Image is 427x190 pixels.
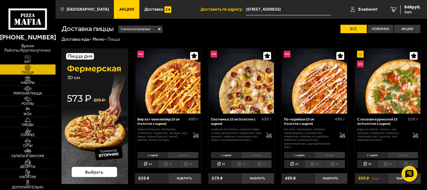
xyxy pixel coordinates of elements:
span: 579 ₽ [212,176,223,181]
a: Меню- [93,37,106,42]
s: 799 ₽ [371,176,379,181]
img: По-корейски 25 см (толстое с сыром) [282,49,347,114]
li: 25 [137,160,158,168]
label: Новинки [367,25,394,33]
span: 480 г [335,116,345,122]
p: фарш болоньезе, пепперони, халапеньо, моцарелла, лук фри, соус-пицца, сырный [PERSON_NAME], [PERS... [137,127,188,141]
a: АкционныйНовинкаС лососем и рукколой 25 см (толстое с сыром) [355,49,421,114]
img: Новинка [211,51,217,57]
li: 40 [398,160,418,168]
button: Выбрать [314,173,347,184]
span: 2 шт. [404,10,421,14]
img: Акционный [357,51,364,57]
li: 25 [284,160,304,168]
span: Доставка [144,7,163,12]
li: 30 [158,160,178,168]
p: ветчина, корнишоны, паприка маринованная, шампиньоны, моцарелла, морковь по-корейски, сливочно-че... [284,127,335,149]
li: 40 [324,160,345,168]
a: НовинкаПо-корейски 25 см (толстое с сыром) [281,49,347,114]
li: 25 [357,160,377,168]
li: с сыром [211,152,241,158]
div: С лососем и рукколой 25 см (толстое с сыром) [357,117,406,126]
span: 520 г [408,116,418,122]
span: [GEOGRAPHIC_DATA] [67,7,109,12]
span: Доставить по адресу: [200,7,246,12]
label: Все [340,25,367,33]
label: Акции [394,25,420,33]
button: Выбрать [388,173,421,184]
div: По-корейски 25 см (толстое с сыром) [284,117,333,126]
li: 30 [231,160,251,168]
li: 40 [251,160,272,168]
img: Охотничья 25 см (толстое с сыром) [209,49,274,114]
li: тонкое [387,152,418,158]
div: Охотничья 25 см (толстое с сыром) [211,117,260,126]
span: 639 ₽ [138,176,149,181]
li: 30 [304,160,325,168]
a: Доставка еды- [61,37,92,42]
img: Новинка [284,51,290,57]
img: С лососем и рукколой 25 см (толстое с сыром) [355,49,420,114]
a: НовинкаОхотничья 25 см (толстое с сыром) [208,49,274,114]
li: тонкое [168,152,199,158]
img: Новинка [137,51,144,57]
li: 25 [211,160,231,168]
li: с сыром [284,152,314,158]
li: тонкое [241,152,272,158]
img: Биф хот чили пеппер 25 см (толстое с сыром) [136,49,201,114]
li: тонкое [314,152,345,158]
li: с сыром [357,152,387,158]
span: 430 г [261,116,272,122]
button: Выбрать [241,173,274,184]
span: 848 руб. [404,5,421,9]
p: колбаски охотничьи, куриная грудка су-вид, лук красный, моцарелла, яйцо куриное, сливочно-чесночн... [211,127,262,141]
span: Сначала популярные [121,25,150,33]
li: 30 [377,160,398,168]
button: Выбрать [168,173,201,184]
span: 699 ₽ [358,176,369,181]
div: Пицца [107,37,120,42]
div: Биф хот чили пеппер 25 см (толстое с сыром) [137,117,187,126]
p: фарш из лосося, томаты, сыр сулугуни, моцарелла, сливочно-чесночный соус, руккола, сыр пармезан (... [357,127,408,141]
span: Акции [119,7,134,12]
li: 40 [178,160,199,168]
span: 480 г [188,116,199,122]
img: Новинка [357,61,364,67]
img: 15daf4d41897b9f0e9f617042186c801.svg [164,6,171,13]
h1: Доставка пиццы [61,25,114,33]
li: с сыром [137,152,168,158]
a: НовинкаБиф хот чили пеппер 25 см (толстое с сыром) [135,49,201,114]
span: В кабинет [358,7,378,12]
input: Ваш адрес доставки [246,4,331,15]
span: 499 ₽ [285,176,296,181]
